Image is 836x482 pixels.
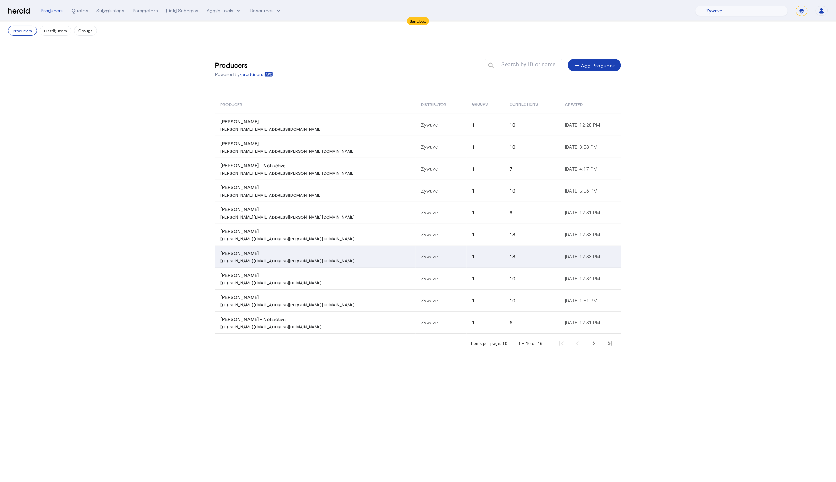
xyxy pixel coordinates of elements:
td: Zywave [416,158,467,180]
div: Parameters [133,7,158,14]
td: [DATE] 12:33 PM [559,246,621,268]
p: [PERSON_NAME][EMAIL_ADDRESS][DOMAIN_NAME] [221,323,322,329]
div: Producers [41,7,64,14]
th: Producer [215,95,416,114]
td: [DATE] 1:51 PM [559,289,621,311]
mat-icon: add [573,61,581,69]
td: Zywave [416,224,467,246]
mat-label: Search by ID or name [501,61,556,68]
div: [PERSON_NAME] [221,272,413,279]
div: [PERSON_NAME] [221,140,413,147]
div: 10 [510,187,557,194]
div: Items per page: [471,340,501,347]
p: [PERSON_NAME][EMAIL_ADDRESS][DOMAIN_NAME] [221,191,322,198]
p: [PERSON_NAME][EMAIL_ADDRESS][PERSON_NAME][DOMAIN_NAME] [221,257,355,263]
th: Groups [467,95,504,114]
th: Distributor [416,95,467,114]
td: Zywave [416,180,467,202]
p: [PERSON_NAME][EMAIL_ADDRESS][PERSON_NAME][DOMAIN_NAME] [221,235,355,242]
div: 10 [510,297,557,304]
td: [DATE] 3:58 PM [559,136,621,158]
td: Zywave [416,246,467,268]
div: Add Producer [573,61,616,69]
td: Zywave [416,202,467,224]
div: 5 [510,319,557,326]
a: /producers [240,71,273,78]
div: [PERSON_NAME] [221,184,413,191]
td: Zywave [416,114,467,136]
button: Next page [586,335,602,352]
div: 10 [510,144,557,150]
td: 1 [467,311,504,334]
div: 8 [510,209,557,216]
div: 13 [510,231,557,238]
p: Powered by [215,71,273,78]
div: 10 [510,275,557,282]
mat-icon: search [485,62,496,70]
td: 1 [467,114,504,136]
p: [PERSON_NAME][EMAIL_ADDRESS][DOMAIN_NAME] [221,279,322,285]
div: Submissions [96,7,124,14]
td: 1 [467,289,504,311]
td: Zywave [416,311,467,334]
td: 1 [467,246,504,268]
div: [PERSON_NAME] - Not active [221,162,413,169]
div: Quotes [72,7,88,14]
p: [PERSON_NAME][EMAIL_ADDRESS][DOMAIN_NAME] [221,125,322,132]
button: Producers [8,26,37,36]
div: [PERSON_NAME] [221,118,413,125]
button: internal dropdown menu [207,7,242,14]
button: Groups [74,26,97,36]
td: [DATE] 12:33 PM [559,224,621,246]
div: 7 [510,166,557,172]
p: [PERSON_NAME][EMAIL_ADDRESS][PERSON_NAME][DOMAIN_NAME] [221,213,355,220]
td: 1 [467,202,504,224]
button: Add Producer [568,59,621,71]
th: Created [559,95,621,114]
td: 1 [467,224,504,246]
td: [DATE] 12:34 PM [559,268,621,289]
td: 1 [467,180,504,202]
td: Zywave [416,289,467,311]
p: [PERSON_NAME][EMAIL_ADDRESS][PERSON_NAME][DOMAIN_NAME] [221,147,355,154]
td: 1 [467,158,504,180]
td: [DATE] 4:17 PM [559,158,621,180]
td: Zywave [416,268,467,289]
div: 1 – 10 of 46 [519,340,543,347]
p: [PERSON_NAME][EMAIL_ADDRESS][PERSON_NAME][DOMAIN_NAME] [221,301,355,307]
p: [PERSON_NAME][EMAIL_ADDRESS][PERSON_NAME][DOMAIN_NAME] [221,169,355,176]
th: Connections [504,95,559,114]
div: [PERSON_NAME] [221,228,413,235]
h3: Producers [215,60,273,70]
td: [DATE] 12:31 PM [559,311,621,334]
td: 1 [467,136,504,158]
button: Distributors [40,26,72,36]
div: 10 [503,340,508,347]
div: Sandbox [407,17,429,25]
div: [PERSON_NAME] - Not active [221,316,413,323]
div: 13 [510,253,557,260]
div: [PERSON_NAME] [221,250,413,257]
div: Field Schemas [166,7,199,14]
td: Zywave [416,136,467,158]
button: Last page [602,335,618,352]
td: [DATE] 5:56 PM [559,180,621,202]
img: Herald Logo [8,8,30,14]
td: [DATE] 12:28 PM [559,114,621,136]
td: 1 [467,268,504,289]
td: [DATE] 12:31 PM [559,202,621,224]
div: 10 [510,122,557,128]
div: [PERSON_NAME] [221,206,413,213]
div: [PERSON_NAME] [221,294,413,301]
button: Resources dropdown menu [250,7,282,14]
